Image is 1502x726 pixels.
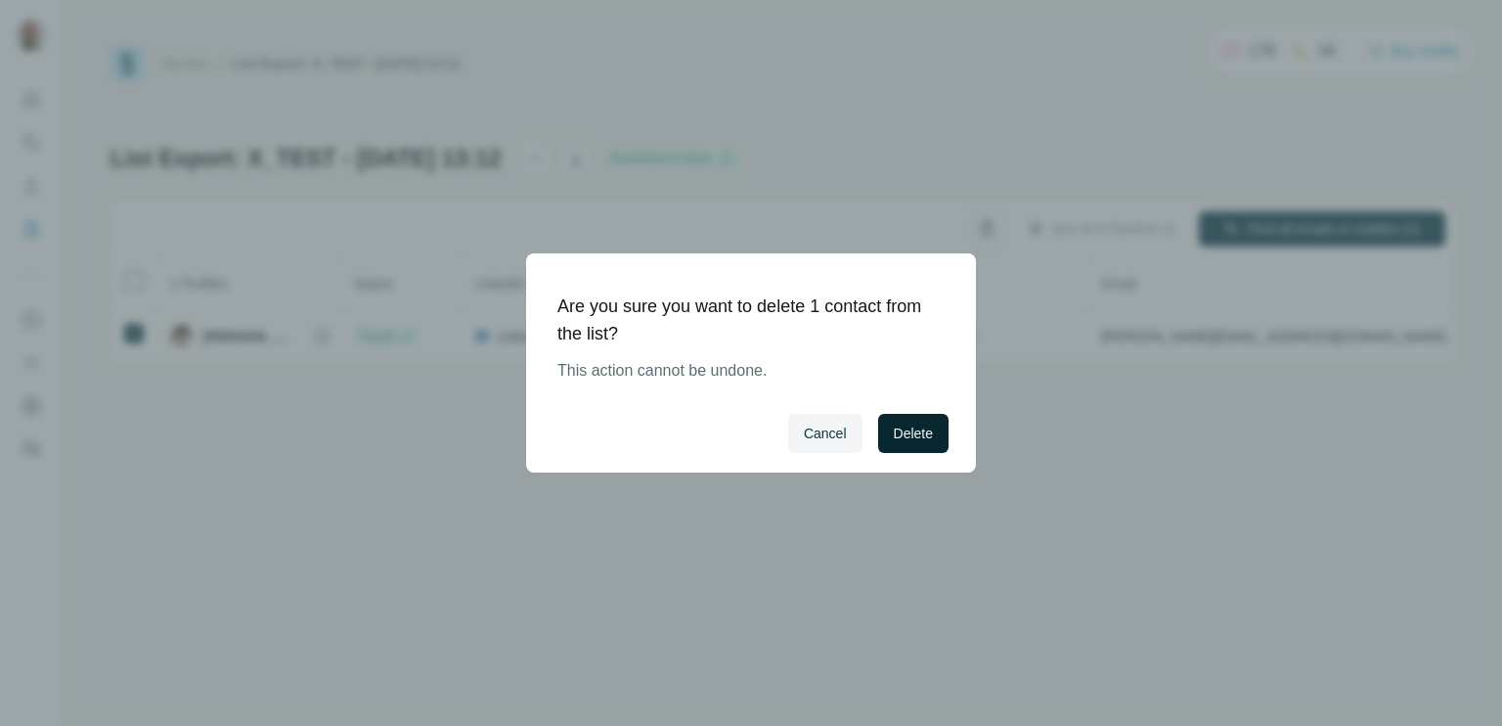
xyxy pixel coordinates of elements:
button: Delete [878,414,949,453]
span: Delete [894,424,933,443]
h1: Are you sure you want to delete 1 contact from the list? [557,293,929,347]
span: Cancel [804,424,847,443]
button: Cancel [788,414,862,453]
p: This action cannot be undone. [557,359,929,383]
